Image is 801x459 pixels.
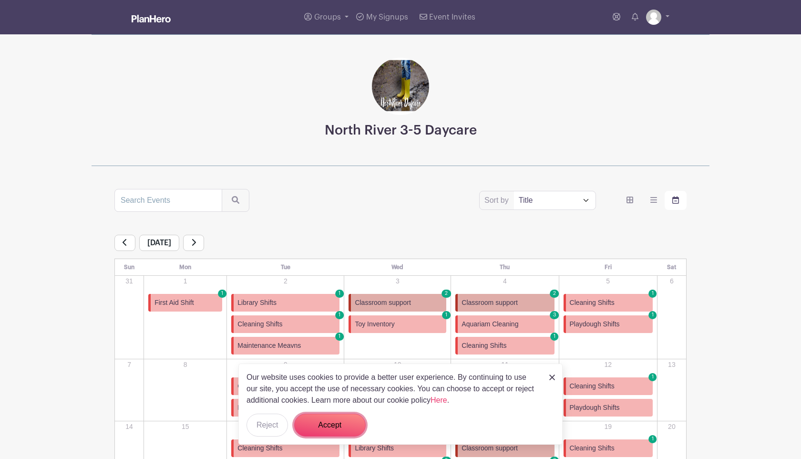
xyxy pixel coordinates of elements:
p: 12 [560,360,657,370]
span: Playdough Shifts [570,319,620,329]
span: 1 [550,333,559,341]
button: Reject [246,414,288,437]
a: Classroom support 2 [455,439,554,457]
span: 1 [336,333,344,341]
p: 20 [658,422,686,432]
label: Sort by [484,195,512,206]
a: Aquariam Cleaning 3 [455,315,554,333]
p: 7 [115,360,143,370]
th: Sun [115,259,144,275]
a: Cleaning Shifts 1 [231,315,339,333]
a: Classroom support 2 [455,294,554,312]
th: Mon [144,259,227,275]
img: close_button-5f87c8562297e5c2d7936805f587ecaba9071eb48480494691a3f1689db116b3.svg [549,375,555,380]
th: Fri [559,259,657,275]
a: Classroom support 2 [349,294,446,312]
span: 1 [648,290,657,298]
span: Cleaning Shifts [462,341,506,351]
span: 2 [442,290,452,298]
p: 3 [345,276,450,286]
span: Cleaning Shifts [570,298,615,308]
span: Toy Inventory [355,319,394,329]
p: 11 [452,360,558,370]
a: Playdough Shifts [564,399,653,417]
input: Search Events [114,189,222,212]
span: Library Shifts [237,298,277,308]
a: Cleaning Shifts 1 [455,337,554,355]
span: 2 [550,290,559,298]
span: 1 [648,311,657,320]
a: Cleaning Shifts 1 [564,294,653,312]
span: Aquariam Cleaning [462,319,518,329]
p: 31 [115,276,143,286]
a: Cleaning Shifts 1 [231,439,339,457]
span: Cleaning Shifts [237,381,282,391]
span: [DATE] [139,235,179,251]
span: Cleaning Shifts [237,443,282,453]
span: Library Shifts [355,443,394,453]
th: Thu [451,259,559,275]
span: Event Invites [429,13,475,21]
p: 14 [115,422,143,432]
p: 13 [658,360,686,370]
button: Accept [294,414,366,437]
span: Maintenance Meavns [237,341,301,351]
span: Groups [314,13,341,21]
a: Library Shifts [349,439,446,457]
p: 10 [345,360,450,370]
h3: North River 3-5 Daycare [325,123,477,139]
th: Tue [227,259,344,275]
span: 1 [442,311,451,320]
p: 4 [452,276,558,286]
a: Toy Inventory 1 [349,315,446,333]
a: Here [431,396,447,404]
a: Maintenance Meavns 1 [231,337,339,355]
span: 1 [336,311,344,320]
a: Playdough Shifts 1 [564,315,653,333]
a: First Aid Shift 1 [148,294,222,312]
img: default-ce2991bfa6775e67f084385cd625a349d9dcbb7a52a09fb2fda1e96e2d18dcdb.png [646,10,661,25]
p: Our website uses cookies to provide a better user experience. By continuing to use our site, you ... [246,372,539,406]
p: 9 [227,360,343,370]
a: Cleaning Shifts 1 [564,377,653,395]
p: 1 [144,276,226,286]
div: order and view [619,191,687,210]
span: Cleaning Shifts [237,319,282,329]
span: 1 [648,373,657,382]
span: Maintenance Meavns [237,403,301,413]
p: 16 [227,422,343,432]
p: 15 [144,422,226,432]
span: Cleaning Shifts [570,381,615,391]
img: Junior%20Kindergarten%20background%20website.png [372,58,429,115]
a: Maintenance Meavns 1 [231,399,339,417]
span: Cleaning Shifts [570,443,615,453]
a: Cleaning Shifts 1 [564,439,653,457]
p: 6 [658,276,686,286]
p: 5 [560,276,657,286]
a: Cleaning Shifts 1 [231,377,339,395]
span: Classroom support [462,298,518,308]
p: 8 [144,360,226,370]
span: 3 [550,311,559,320]
p: 2 [227,276,343,286]
th: Sat [657,259,686,275]
p: 19 [560,422,657,432]
img: logo_white-6c42ec7e38ccf1d336a20a19083b03d10ae64f83f12c07503d8b9e83406b4c7d.svg [132,15,171,22]
span: My Signups [366,13,408,21]
span: 1 [218,290,226,298]
span: First Aid Shift [154,298,194,308]
a: Library Shifts 1 [231,294,339,312]
span: Playdough Shifts [570,403,620,413]
span: 1 [648,435,657,444]
span: 1 [336,290,344,298]
span: Classroom support [462,443,518,453]
th: Wed [344,259,451,275]
span: Classroom support [355,298,411,308]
